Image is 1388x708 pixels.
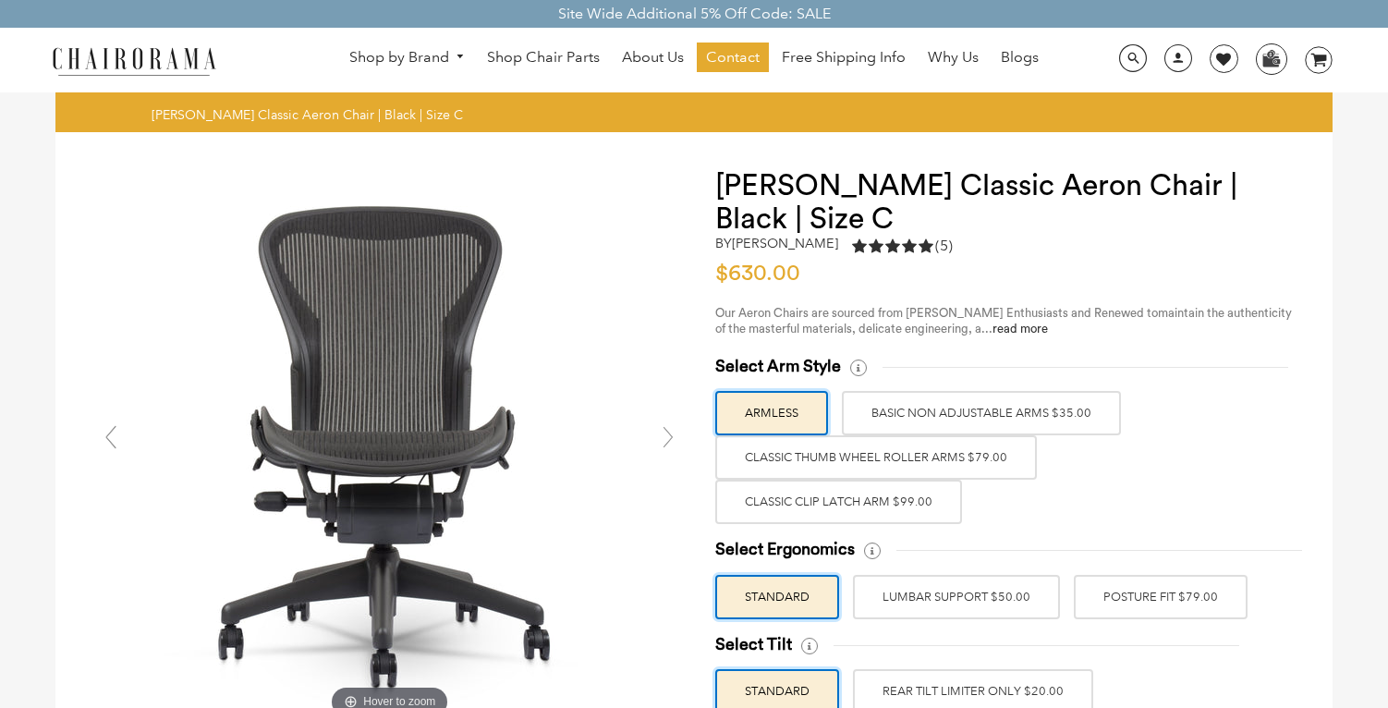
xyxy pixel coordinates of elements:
label: Classic Thumb Wheel Roller Arms $79.00 [715,435,1037,480]
img: chairorama [42,44,226,77]
span: Why Us [928,48,979,67]
span: Blogs [1001,48,1039,67]
span: $630.00 [715,262,800,285]
span: Contact [706,48,760,67]
img: WhatsApp_Image_2024-07-12_at_16.23.01.webp [1257,44,1285,72]
label: ARMLESS [715,391,828,435]
span: Our Aeron Chairs are sourced from [PERSON_NAME] Enthusiasts and Renewed to [715,307,1158,319]
label: Classic Clip Latch Arm $99.00 [715,480,962,524]
a: [PERSON_NAME] [732,235,838,251]
label: STANDARD [715,575,839,619]
span: [PERSON_NAME] Classic Aeron Chair | Black | Size C [152,106,463,123]
a: Shop Chair Parts [478,43,609,72]
span: Select Arm Style [715,356,841,377]
h1: [PERSON_NAME] Classic Aeron Chair | Black | Size C [715,169,1296,236]
span: (5) [935,237,953,256]
a: Contact [697,43,769,72]
nav: DesktopNavigation [305,43,1083,77]
a: 5.0 rating (5 votes) [852,236,953,261]
a: read more [992,323,1048,335]
a: Why Us [919,43,988,72]
a: Blogs [992,43,1048,72]
div: 5.0 rating (5 votes) [852,236,953,256]
span: Free Shipping Info [782,48,906,67]
a: Shop by Brand [340,43,475,72]
a: About Us [613,43,693,72]
span: Select Tilt [715,634,792,655]
nav: breadcrumbs [152,106,469,123]
label: POSTURE FIT $79.00 [1074,575,1248,619]
label: LUMBAR SUPPORT $50.00 [853,575,1060,619]
h2: by [715,236,838,251]
span: Select Ergonomics [715,539,855,560]
span: About Us [622,48,684,67]
a: Free Shipping Info [773,43,915,72]
a: Herman Miller Classic Aeron Chair | Black | Size C - chairoramaHover to zoom [113,436,667,454]
label: BASIC NON ADJUSTABLE ARMS $35.00 [842,391,1121,435]
span: Shop Chair Parts [487,48,600,67]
